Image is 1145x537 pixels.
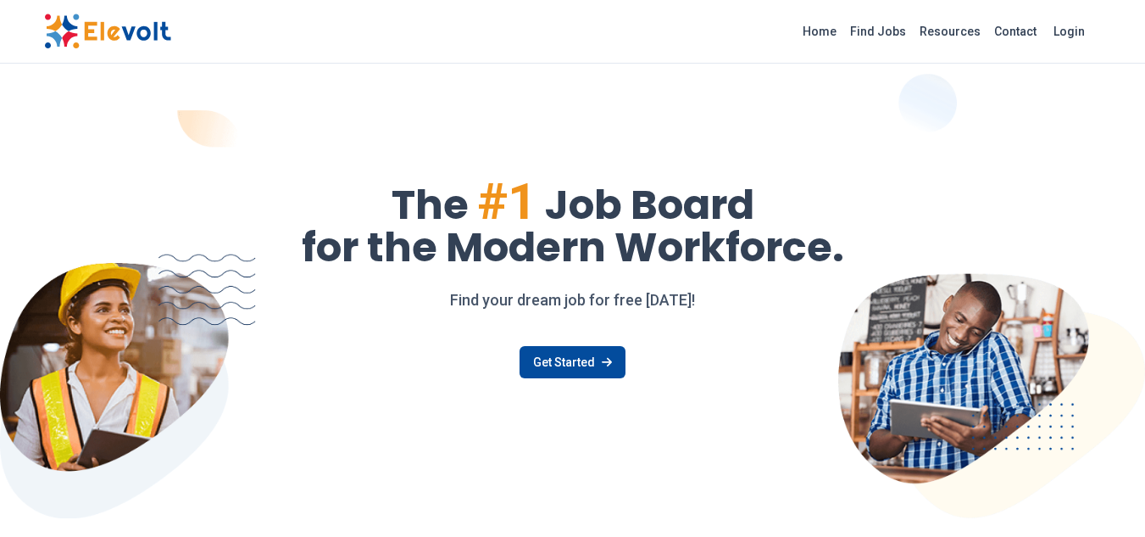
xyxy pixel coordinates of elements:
[987,18,1043,45] a: Contact
[843,18,913,45] a: Find Jobs
[44,176,1102,268] h1: The Job Board for the Modern Workforce.
[1043,14,1095,48] a: Login
[477,171,536,232] span: #1
[44,288,1102,312] p: Find your dream job for free [DATE]!
[520,346,625,378] a: Get Started
[913,18,987,45] a: Resources
[44,14,171,49] img: Elevolt
[796,18,843,45] a: Home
